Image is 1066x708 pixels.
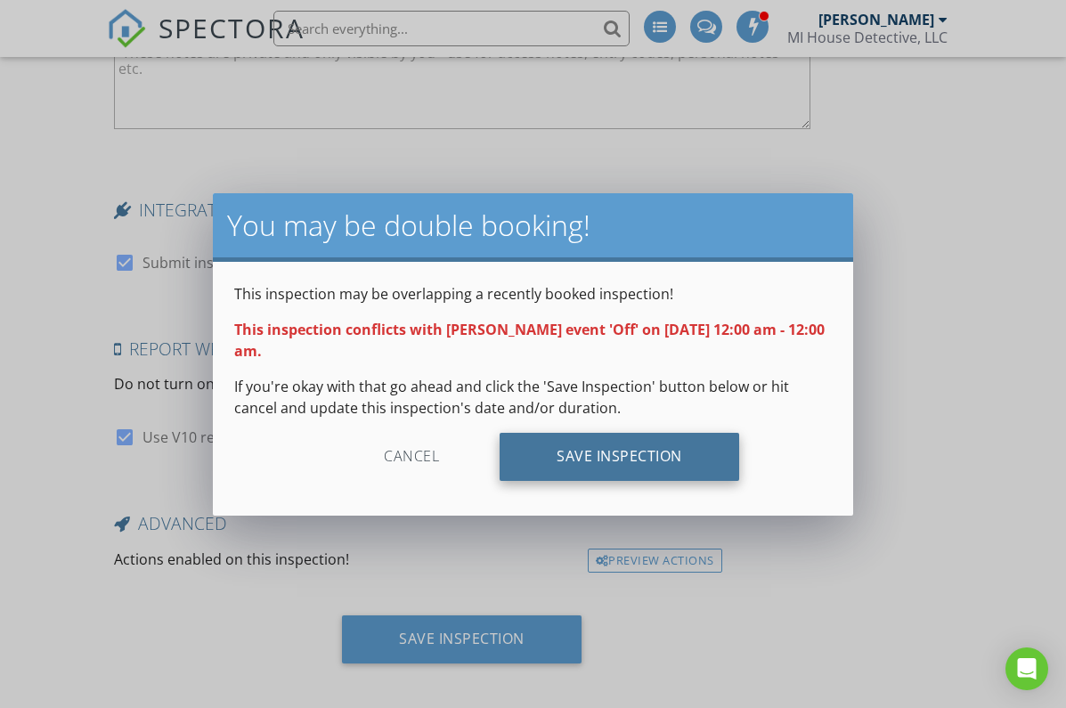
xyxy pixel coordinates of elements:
div: Cancel [327,433,496,481]
strong: This inspection conflicts with [PERSON_NAME] event 'Off' on [DATE] 12:00 am - 12:00 am. [234,320,825,361]
div: Open Intercom Messenger [1005,647,1048,690]
p: If you're okay with that go ahead and click the 'Save Inspection' button below or hit cancel and ... [234,376,831,419]
h2: You may be double booking! [227,208,838,243]
p: This inspection may be overlapping a recently booked inspection! [234,283,831,305]
div: Save Inspection [500,433,739,481]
